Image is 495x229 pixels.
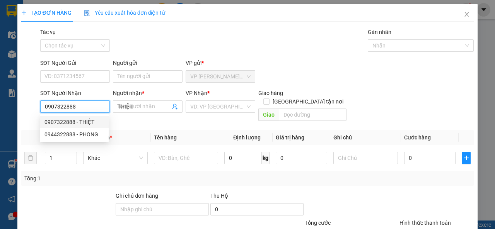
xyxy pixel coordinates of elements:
[399,220,451,226] label: Hình thức thanh toán
[22,33,75,41] span: VP Trà Vinh (Hàng)
[41,42,65,49] span: CƯỜNG
[262,152,270,164] span: kg
[3,15,113,30] p: GỬI:
[276,134,304,141] span: Giá trị hàng
[154,134,177,141] span: Tên hàng
[210,193,228,199] span: Thu Hộ
[3,15,72,30] span: VP [PERSON_NAME] ([GEOGRAPHIC_DATA]) -
[258,90,283,96] span: Giao hàng
[368,29,391,35] label: Gán nhãn
[44,130,104,139] div: 0944322888 - PHONG
[462,155,470,161] span: plus
[464,11,470,17] span: close
[276,152,327,164] input: 0
[270,97,346,106] span: [GEOGRAPHIC_DATA] tận nơi
[40,89,110,97] div: SĐT Người Nhận
[24,152,37,164] button: delete
[456,4,478,25] button: Close
[26,4,90,12] strong: BIÊN NHẬN GỬI HÀNG
[116,193,158,199] label: Ghi chú đơn hàng
[330,130,401,145] th: Ghi chú
[113,59,183,67] div: Người gửi
[172,103,178,110] span: user-add
[3,50,55,58] span: GIAO:
[84,10,90,16] img: icon
[3,33,113,41] p: NHẬN:
[233,134,261,141] span: Định lượng
[113,89,183,97] div: Người nhận
[20,50,55,58] span: K BAO ƯỚT
[21,10,27,15] span: plus
[333,152,398,164] input: Ghi Chú
[40,116,109,128] div: 0907322888 - THIỆT
[462,152,471,164] button: plus
[190,71,251,82] span: VP Trần Phú (Hàng)
[40,29,56,35] label: Tác vụ
[44,118,104,126] div: 0907322888 - THIỆT
[40,128,109,141] div: 0944322888 - PHONG
[258,109,279,121] span: Giao
[186,59,255,67] div: VP gửi
[186,90,207,96] span: VP Nhận
[279,109,346,121] input: Dọc đường
[24,174,192,183] div: Tổng: 1
[404,134,431,141] span: Cước hàng
[84,10,166,16] span: Yêu cầu xuất hóa đơn điện tử
[154,152,218,164] input: VD: Bàn, Ghế
[40,59,110,67] div: SĐT Người Gửi
[21,10,72,16] span: TẠO ĐƠN HÀNG
[3,42,65,49] span: 0333331699 -
[305,220,331,226] span: Tổng cước
[88,152,143,164] span: Khác
[116,203,209,215] input: Ghi chú đơn hàng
